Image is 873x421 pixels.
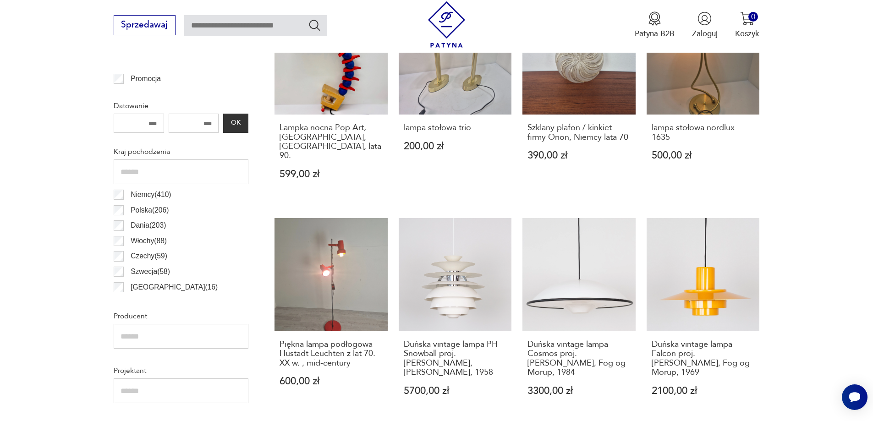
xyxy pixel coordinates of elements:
[131,235,167,247] p: Włochy ( 88 )
[527,123,631,142] h3: Szklany plafon / kinkiet firmy Orion, Niemcy lata 70
[280,169,383,179] p: 599,00 zł
[652,340,755,377] h3: Duńska vintage lampa Falcon proj. [PERSON_NAME], Fog og Morup, 1969
[280,377,383,386] p: 600,00 zł
[527,386,631,396] p: 3300,00 zł
[652,386,755,396] p: 2100,00 zł
[399,218,512,417] a: Duńska vintage lampa PH Snowball proj. Poul Henningsen, Louis Poulsen, 1958Duńska vintage lampa P...
[735,11,759,39] button: 0Koszyk
[735,28,759,39] p: Koszyk
[404,123,507,132] h3: lampa stołowa trio
[652,151,755,160] p: 500,00 zł
[842,384,868,410] iframe: Smartsupp widget button
[114,310,248,322] p: Producent
[131,73,161,85] p: Promocja
[223,114,248,133] button: OK
[280,340,383,368] h3: Piękna lampa podłogowa Hustadt Leuchten z lat 70. XX w. , mid-century
[697,11,712,26] img: Ikonka użytkownika
[635,11,675,39] a: Ikona medaluPatyna B2B
[131,219,166,231] p: Dania ( 203 )
[131,281,218,293] p: [GEOGRAPHIC_DATA] ( 16 )
[275,218,388,417] a: Piękna lampa podłogowa Hustadt Leuchten z lat 70. XX w. , mid-centuryPiękna lampa podłogowa Husta...
[114,22,176,29] a: Sprzedawaj
[404,386,507,396] p: 5700,00 zł
[635,28,675,39] p: Patyna B2B
[748,12,758,22] div: 0
[404,340,507,377] h3: Duńska vintage lampa PH Snowball proj. [PERSON_NAME], [PERSON_NAME], 1958
[114,365,248,377] p: Projektant
[522,218,636,417] a: Duńska vintage lampa Cosmos proj. Preben Jacobsen, Fog og Morup, 1984Duńska vintage lampa Cosmos ...
[647,2,760,201] a: lampa stołowa nordlux 1635lampa stołowa nordlux 1635500,00 zł
[692,28,718,39] p: Zaloguj
[131,189,171,201] p: Niemcy ( 410 )
[114,100,248,112] p: Datowanie
[131,250,167,262] p: Czechy ( 59 )
[527,340,631,377] h3: Duńska vintage lampa Cosmos proj. [PERSON_NAME], Fog og Morup, 1984
[648,11,662,26] img: Ikona medalu
[280,123,383,161] h3: Lampka nocna Pop Art, [GEOGRAPHIC_DATA], [GEOGRAPHIC_DATA], lata 90.
[114,146,248,158] p: Kraj pochodzenia
[131,266,170,278] p: Szwecja ( 58 )
[647,218,760,417] a: Duńska vintage lampa Falcon proj. Andreas Hansen, Fog og Morup, 1969Duńska vintage lampa Falcon p...
[740,11,754,26] img: Ikona koszyka
[308,18,321,32] button: Szukaj
[404,142,507,151] p: 200,00 zł
[635,11,675,39] button: Patyna B2B
[527,151,631,160] p: 390,00 zł
[399,2,512,201] a: lampa stołowa triolampa stołowa trio200,00 zł
[114,15,176,35] button: Sprzedawaj
[423,1,470,48] img: Patyna - sklep z meblami i dekoracjami vintage
[692,11,718,39] button: Zaloguj
[522,2,636,201] a: Szklany plafon / kinkiet firmy Orion, Niemcy lata 70Szklany plafon / kinkiet firmy Orion, Niemcy ...
[131,296,218,308] p: [GEOGRAPHIC_DATA] ( 15 )
[652,123,755,142] h3: lampa stołowa nordlux 1635
[275,2,388,201] a: Lampka nocna Pop Art, Haba, Niemcy, lata 90.Lampka nocna Pop Art, [GEOGRAPHIC_DATA], [GEOGRAPHIC_...
[131,204,169,216] p: Polska ( 206 )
